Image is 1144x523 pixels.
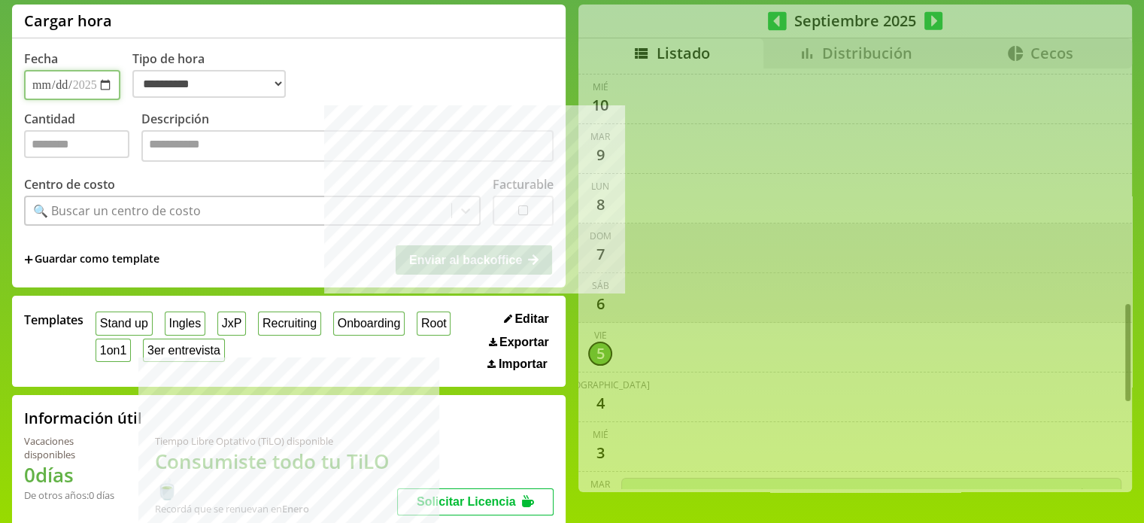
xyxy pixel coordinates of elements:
[24,50,58,67] label: Fecha
[96,339,131,362] button: 1on1
[24,251,159,268] span: +Guardar como template
[333,312,405,335] button: Onboarding
[417,495,516,508] span: Solicitar Licencia
[514,312,548,326] span: Editar
[141,111,554,166] label: Descripción
[493,176,554,193] label: Facturable
[499,336,549,349] span: Exportar
[165,312,205,335] button: Ingles
[96,312,153,335] button: Stand up
[24,176,115,193] label: Centro de costo
[24,488,119,502] div: De otros años: 0 días
[143,339,225,362] button: 3er entrevista
[24,312,83,328] span: Templates
[417,312,451,335] button: Root
[24,251,33,268] span: +
[155,502,397,515] div: Recordá que se renuevan en
[155,434,397,448] div: Tiempo Libre Optativo (TiLO) disponible
[24,408,142,428] h2: Información útil
[499,312,554,327] button: Editar
[397,488,554,515] button: Solicitar Licencia
[24,11,112,31] h1: Cargar hora
[217,312,246,335] button: JxP
[24,461,119,488] h1: 0 días
[24,434,119,461] div: Vacaciones disponibles
[499,357,548,371] span: Importar
[155,448,397,502] h1: Consumiste todo tu TiLO 🍵
[484,335,554,350] button: Exportar
[24,130,129,158] input: Cantidad
[24,111,141,166] label: Cantidad
[141,130,554,162] textarea: Descripción
[132,70,286,98] select: Tipo de hora
[282,502,309,515] b: Enero
[258,312,321,335] button: Recruiting
[33,202,201,219] div: 🔍 Buscar un centro de costo
[132,50,298,100] label: Tipo de hora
